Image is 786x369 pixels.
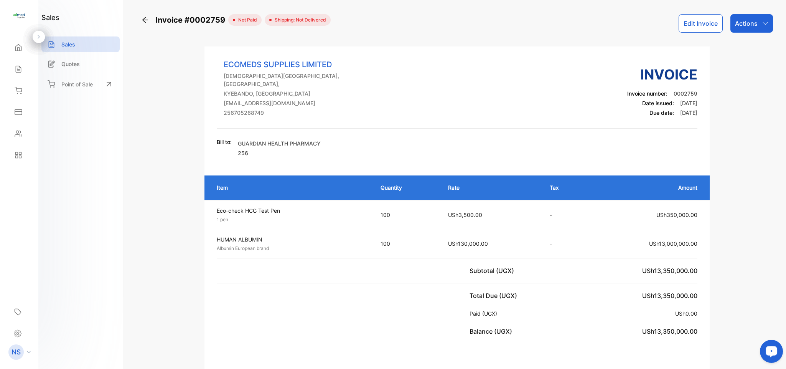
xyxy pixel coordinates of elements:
[642,328,697,335] span: USh13,350,000.00
[448,240,488,247] span: USh130,000.00
[61,80,93,88] p: Point of Sale
[272,17,326,23] span: Shipping: Not Delivered
[381,240,433,248] p: 100
[224,99,371,107] p: [EMAIL_ADDRESS][DOMAIN_NAME]
[649,240,697,247] span: USh13,000,000.00
[642,267,697,275] span: USh13,350,000.00
[679,14,723,33] button: Edit Invoice
[448,212,482,218] span: USh3,500.00
[470,309,500,318] p: Paid (UGX)
[12,347,21,357] p: NS
[448,184,534,192] p: Rate
[470,327,515,336] p: Balance (UGX)
[642,292,697,300] span: USh13,350,000.00
[754,337,786,369] iframe: LiveChat chat widget
[41,76,120,93] a: Point of Sale
[41,12,59,23] h1: sales
[550,184,580,192] p: Tax
[217,245,367,252] p: Albumin European brand
[217,235,367,243] p: HUMAN ALBUMIN
[381,184,433,192] p: Quantity
[217,184,365,192] p: Item
[680,100,697,106] span: [DATE]
[61,40,75,48] p: Sales
[470,291,520,300] p: Total Due (UGX)
[642,100,674,106] span: Date issued:
[41,36,120,52] a: Sales
[680,109,697,116] span: [DATE]
[61,60,80,68] p: Quotes
[238,149,321,157] p: 256
[235,17,257,23] span: not paid
[675,310,697,317] span: USh0.00
[381,211,433,219] p: 100
[595,184,698,192] p: Amount
[656,212,697,218] span: USh350,000.00
[674,90,697,97] span: 0002759
[627,90,667,97] span: Invoice number:
[627,64,697,85] h3: Invoice
[224,59,371,70] p: ECOMEDS SUPPLIES LIMITED
[217,207,367,215] p: Eco-check HCG Test Pen
[238,139,321,147] p: GUARDIAN HEALTH PHARMACY
[730,14,773,33] button: Actions
[470,266,517,275] p: Subtotal (UGX)
[224,72,371,88] p: [DEMOGRAPHIC_DATA][GEOGRAPHIC_DATA], [GEOGRAPHIC_DATA],
[550,211,580,219] p: -
[550,240,580,248] p: -
[649,109,674,116] span: Due date:
[41,56,120,72] a: Quotes
[735,19,758,28] p: Actions
[217,216,367,223] p: 1 pen
[224,89,371,98] p: KYEBANDO, [GEOGRAPHIC_DATA]
[13,10,25,22] img: logo
[155,14,228,26] span: Invoice #0002759
[217,138,232,146] p: Bill to:
[224,109,371,117] p: 256705268749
